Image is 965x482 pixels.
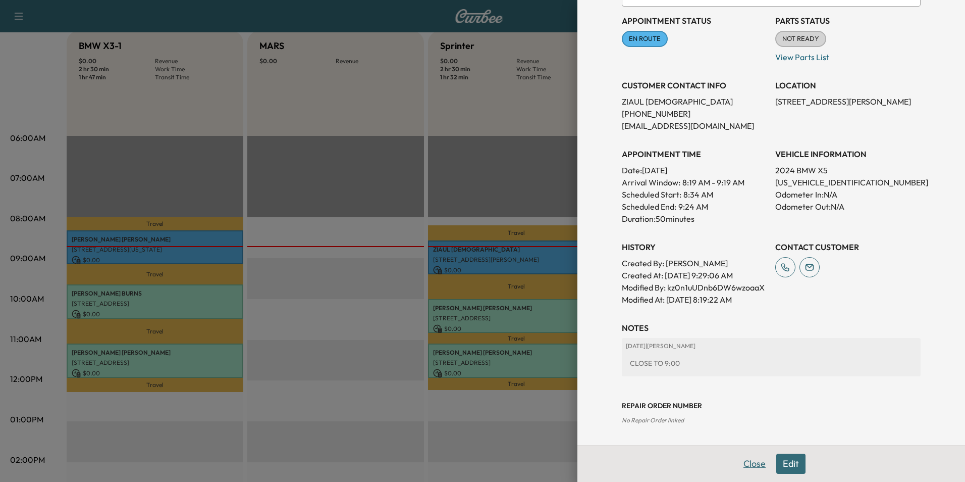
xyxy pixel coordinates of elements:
[622,241,767,253] h3: History
[775,241,921,253] h3: CONTACT CUSTOMER
[775,15,921,27] h3: Parts Status
[775,164,921,176] p: 2024 BMW X5
[683,188,713,201] p: 8:34 AM
[775,79,921,91] h3: LOCATION
[622,201,676,213] p: Scheduled End:
[622,79,767,91] h3: CUSTOMER CONTACT INFO
[623,34,667,44] span: EN ROUTE
[776,34,825,44] span: NOT READY
[775,148,921,160] h3: VEHICLE INFORMATION
[622,416,684,424] span: No Repair Order linked
[622,213,767,225] p: Duration: 50 minutes
[622,294,767,306] p: Modified At : [DATE] 8:19:22 AM
[622,164,767,176] p: Date: [DATE]
[622,148,767,160] h3: APPOINTMENT TIME
[622,120,767,132] p: [EMAIL_ADDRESS][DOMAIN_NAME]
[622,108,767,120] p: [PHONE_NUMBER]
[678,201,708,213] p: 9:24 AM
[775,47,921,63] p: View Parts List
[622,257,767,269] p: Created By : [PERSON_NAME]
[775,188,921,201] p: Odometer In: N/A
[622,281,767,294] p: Modified By : kz0n1uUDnb6DW6wzoaaX
[775,176,921,188] p: [US_VEHICLE_IDENTIFICATION_NUMBER]
[626,354,917,372] div: CLOSE TO 9:00
[622,401,921,411] h3: Repair Order number
[622,95,767,108] p: ZIAUL [DEMOGRAPHIC_DATA]
[622,176,767,188] p: Arrival Window:
[622,322,921,334] h3: NOTES
[682,176,744,188] span: 8:19 AM - 9:19 AM
[622,269,767,281] p: Created At : [DATE] 9:29:06 AM
[622,15,767,27] h3: Appointment Status
[775,95,921,108] p: [STREET_ADDRESS][PERSON_NAME]
[622,188,681,201] p: Scheduled Start:
[775,201,921,213] p: Odometer Out: N/A
[626,342,917,350] p: [DATE] | [PERSON_NAME]
[737,454,772,474] button: Close
[776,454,806,474] button: Edit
